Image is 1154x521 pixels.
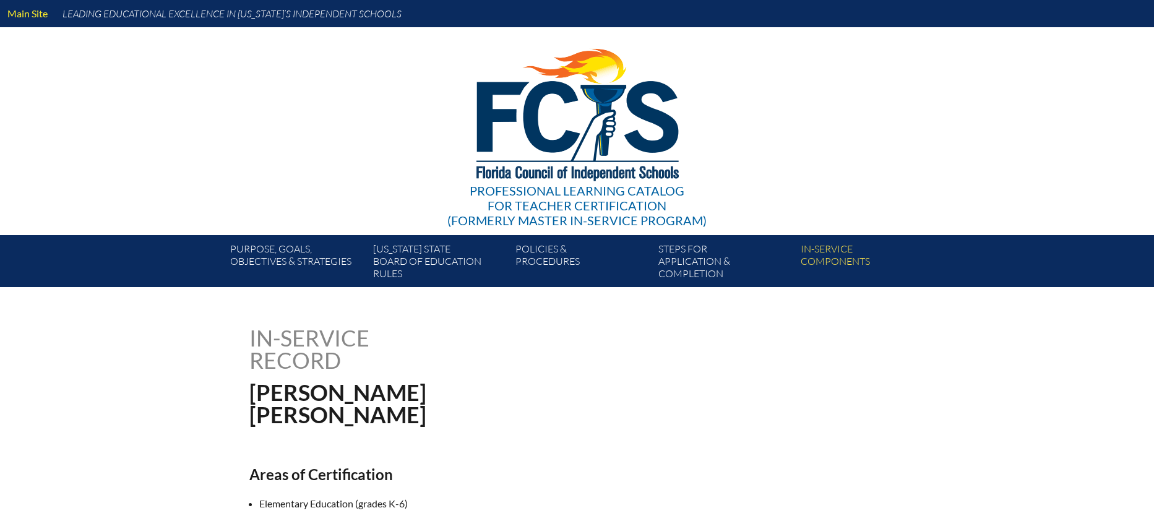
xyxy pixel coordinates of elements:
[449,27,705,196] img: FCISlogo221.eps
[510,240,653,287] a: Policies &Procedures
[249,381,656,426] h1: [PERSON_NAME] [PERSON_NAME]
[249,327,499,371] h1: In-service record
[225,240,368,287] a: Purpose, goals,objectives & strategies
[442,25,712,230] a: Professional Learning Catalog for Teacher Certification(formerly Master In-service Program)
[653,240,796,287] a: Steps forapplication & completion
[249,465,685,483] h2: Areas of Certification
[488,198,666,213] span: for Teacher Certification
[796,240,938,287] a: In-servicecomponents
[2,5,53,22] a: Main Site
[368,240,510,287] a: [US_STATE] StateBoard of Education rules
[259,496,695,512] li: Elementary Education (grades K-6)
[447,183,707,228] div: Professional Learning Catalog (formerly Master In-service Program)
